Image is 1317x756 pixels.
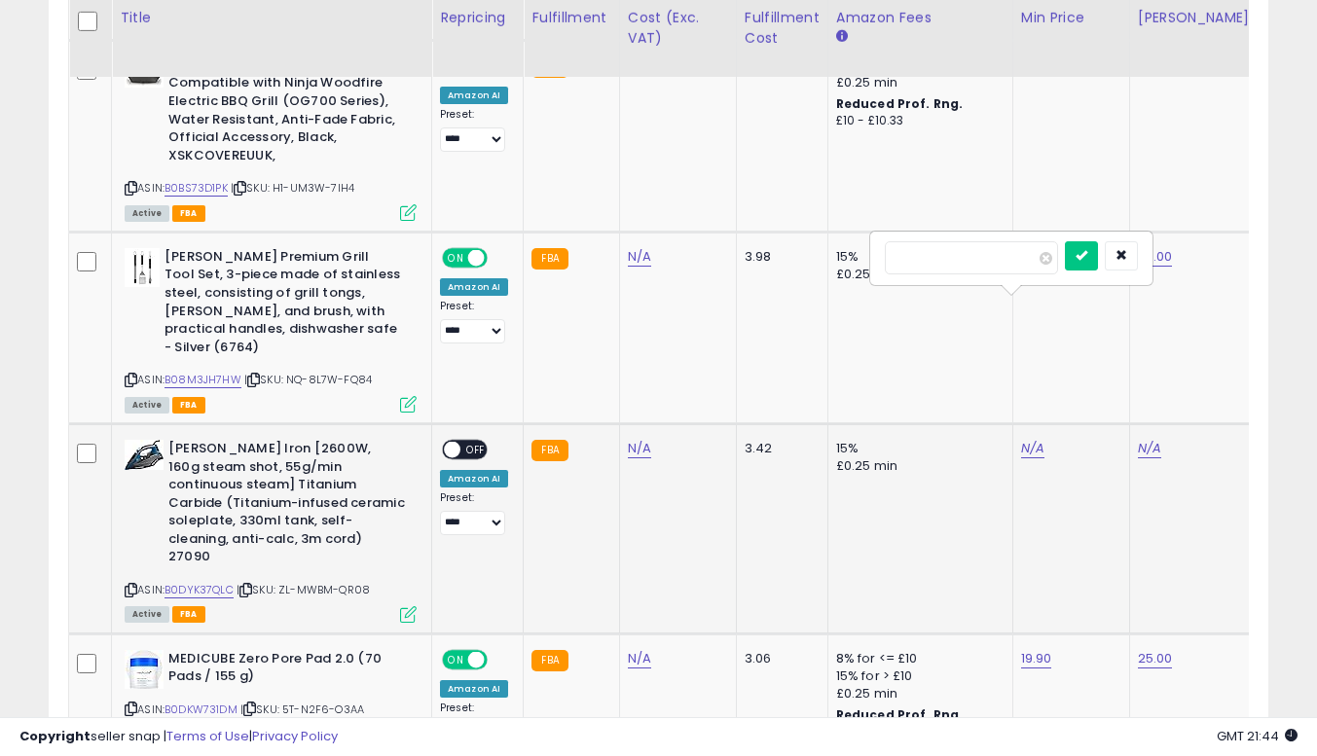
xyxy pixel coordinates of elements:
span: All listings currently available for purchase on Amazon [125,397,169,414]
div: £0.25 min [836,685,998,702]
b: Ninja Woodfire Grill Cover , Compatible with Ninja Woodfire Electric BBQ Grill (OG700 Series), Wa... [168,56,405,169]
span: ON [444,249,468,266]
div: Amazon Fees [836,8,1005,28]
a: 19.90 [1021,649,1052,668]
div: £10 - £10.33 [836,113,998,129]
div: Cost (Exc. VAT) [628,8,728,49]
small: FBA [531,440,567,461]
div: Repricing [440,8,515,28]
b: MEDICUBE Zero Pore Pad 2.0 (70 Pads / 155 g) [168,650,405,691]
a: N/A [628,649,651,668]
span: FBA [172,205,205,222]
div: 15% for > £10 [836,667,998,685]
a: Privacy Policy [252,727,338,745]
span: OFF [485,651,516,667]
div: Fulfillment Cost [745,8,820,49]
span: All listings currently available for purchase on Amazon [125,205,169,222]
div: Amazon AI [440,470,508,487]
div: 15% [836,248,998,266]
small: FBA [531,650,567,671]
span: OFF [485,249,516,266]
div: Preset: [440,491,508,535]
span: | SKU: NQ-8L7W-FQ84 [244,372,372,387]
div: 3.98 [745,248,813,266]
a: B0DYK37QLC [165,582,234,598]
span: | SKU: ZL-MWBM-QR08 [237,582,370,597]
div: £0.25 min [836,457,998,475]
div: Fulfillment [531,8,610,28]
a: B0BS73D1PK [165,180,228,197]
div: ASIN: [125,650,417,740]
a: N/A [1021,439,1044,458]
img: 31NuKpGiJLL._SL40_.jpg [125,248,160,287]
a: 59.00 [1138,247,1173,267]
a: N/A [628,247,651,267]
small: Amazon Fees. [836,28,848,46]
div: Preset: [440,300,508,343]
span: FBA [172,397,205,414]
div: seller snap | | [19,728,338,746]
div: 15% [836,440,998,457]
div: Amazon AI [440,680,508,698]
span: 2025-08-13 21:44 GMT [1217,727,1298,745]
small: FBA [531,248,567,270]
img: 416pL4K2BkL._SL40_.jpg [125,650,164,689]
span: | SKU: H1-UM3W-7IH4 [231,180,354,196]
div: [PERSON_NAME] [1138,8,1254,28]
div: Amazon AI [440,278,508,296]
div: £0.25 min [836,74,998,91]
div: ASIN: [125,248,417,411]
b: [PERSON_NAME] Premium Grill Tool Set, 3-piece made of stainless steel, consisting of grill tongs,... [165,248,401,361]
a: Terms of Use [166,727,249,745]
span: ON [444,651,468,667]
div: ASIN: [125,56,417,219]
div: Amazon AI [440,87,508,104]
b: Reduced Prof. Rng. [836,95,964,112]
a: B08M3JH7HW [165,372,241,388]
span: OFF [460,442,492,458]
div: 3.06 [745,650,813,667]
div: £0.25 min [836,266,998,283]
div: 8% for <= £10 [836,650,998,667]
a: 25.00 [1138,649,1173,668]
div: Title [120,8,423,28]
a: N/A [1138,439,1161,458]
span: FBA [172,606,205,623]
span: All listings currently available for purchase on Amazon [125,606,169,623]
b: [PERSON_NAME] Iron [2600W, 160g steam shot, 55g/min continuous steam] Titanium Carbide (Titanium-... [168,440,405,571]
div: Min Price [1021,8,1121,28]
a: N/A [628,439,651,458]
div: 3.42 [745,440,813,457]
strong: Copyright [19,727,91,745]
div: ASIN: [125,440,417,621]
img: 418Jn1DUuvL._SL40_.jpg [125,440,164,470]
div: Preset: [440,108,508,152]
